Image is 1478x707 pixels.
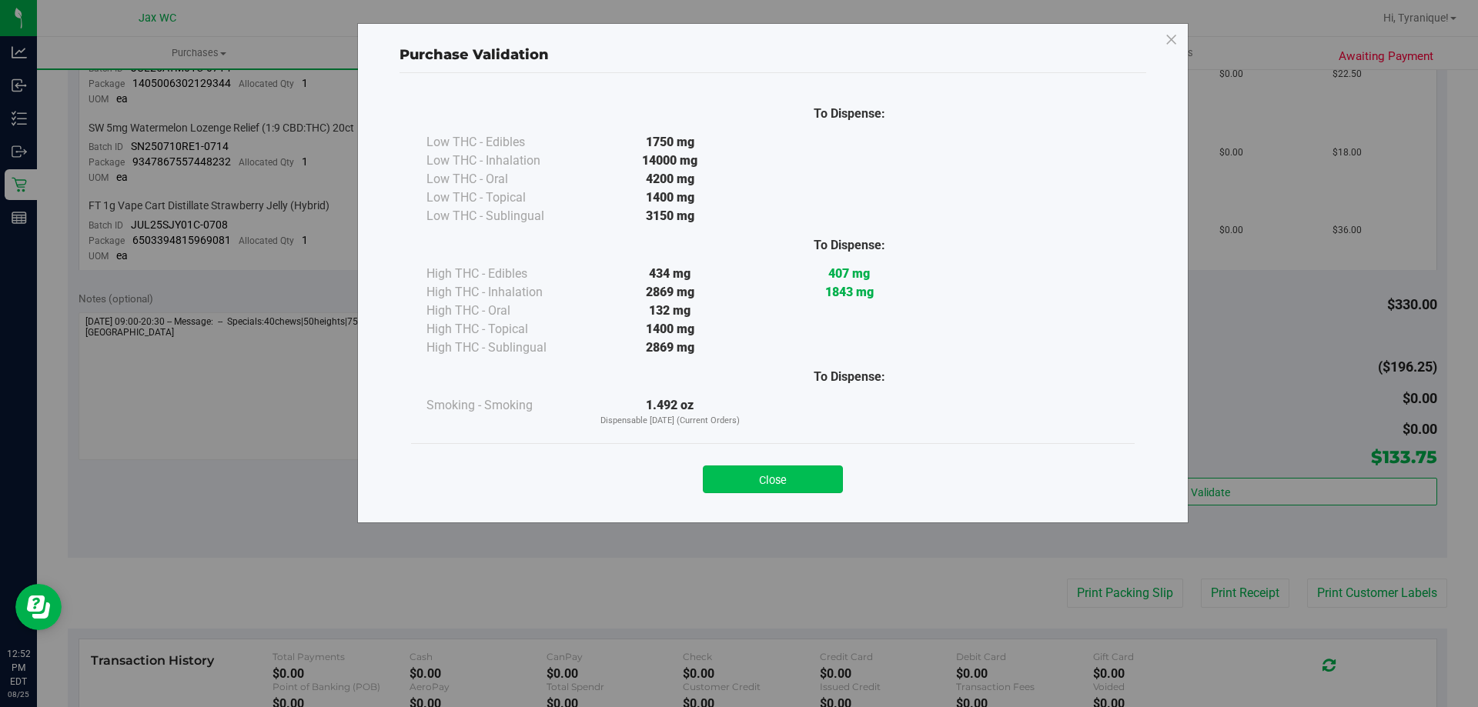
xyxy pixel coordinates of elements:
div: Smoking - Smoking [426,396,580,415]
div: Low THC - Oral [426,170,580,188]
p: Dispensable [DATE] (Current Orders) [580,415,760,428]
div: 434 mg [580,265,760,283]
div: Low THC - Topical [426,188,580,207]
div: 1.492 oz [580,396,760,428]
iframe: Resource center [15,584,62,630]
strong: 1843 mg [825,285,874,299]
div: High THC - Inhalation [426,283,580,302]
div: 2869 mg [580,338,760,357]
div: 1750 mg [580,133,760,152]
div: Low THC - Edibles [426,133,580,152]
div: Low THC - Sublingual [426,207,580,225]
button: Close [703,465,843,493]
strong: 407 mg [828,266,870,281]
div: 2869 mg [580,283,760,302]
div: High THC - Sublingual [426,338,580,357]
span: Purchase Validation [400,46,549,63]
div: To Dispense: [760,105,939,123]
div: 132 mg [580,302,760,320]
div: High THC - Topical [426,320,580,338]
div: To Dispense: [760,236,939,255]
div: High THC - Edibles [426,265,580,283]
div: 4200 mg [580,170,760,188]
div: To Dispense: [760,368,939,386]
div: 1400 mg [580,320,760,338]
div: Low THC - Inhalation [426,152,580,170]
div: 3150 mg [580,207,760,225]
div: 1400 mg [580,188,760,207]
div: High THC - Oral [426,302,580,320]
div: 14000 mg [580,152,760,170]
